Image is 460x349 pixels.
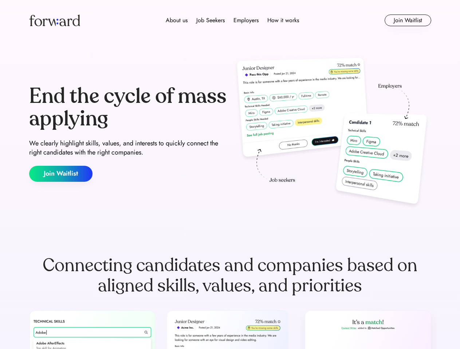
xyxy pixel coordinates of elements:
div: How it works [267,16,299,25]
div: About us [166,16,188,25]
div: Job Seekers [196,16,225,25]
img: Forward logo [29,15,80,26]
img: hero-image.png [233,55,431,212]
div: We clearly highlight skills, values, and interests to quickly connect the right candidates with t... [29,139,227,157]
button: Join Waitlist [29,166,93,182]
div: Employers [233,16,259,25]
div: Connecting candidates and companies based on aligned skills, values, and priorities [29,255,431,296]
button: Join Waitlist [385,15,431,26]
div: End the cycle of mass applying [29,85,227,130]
